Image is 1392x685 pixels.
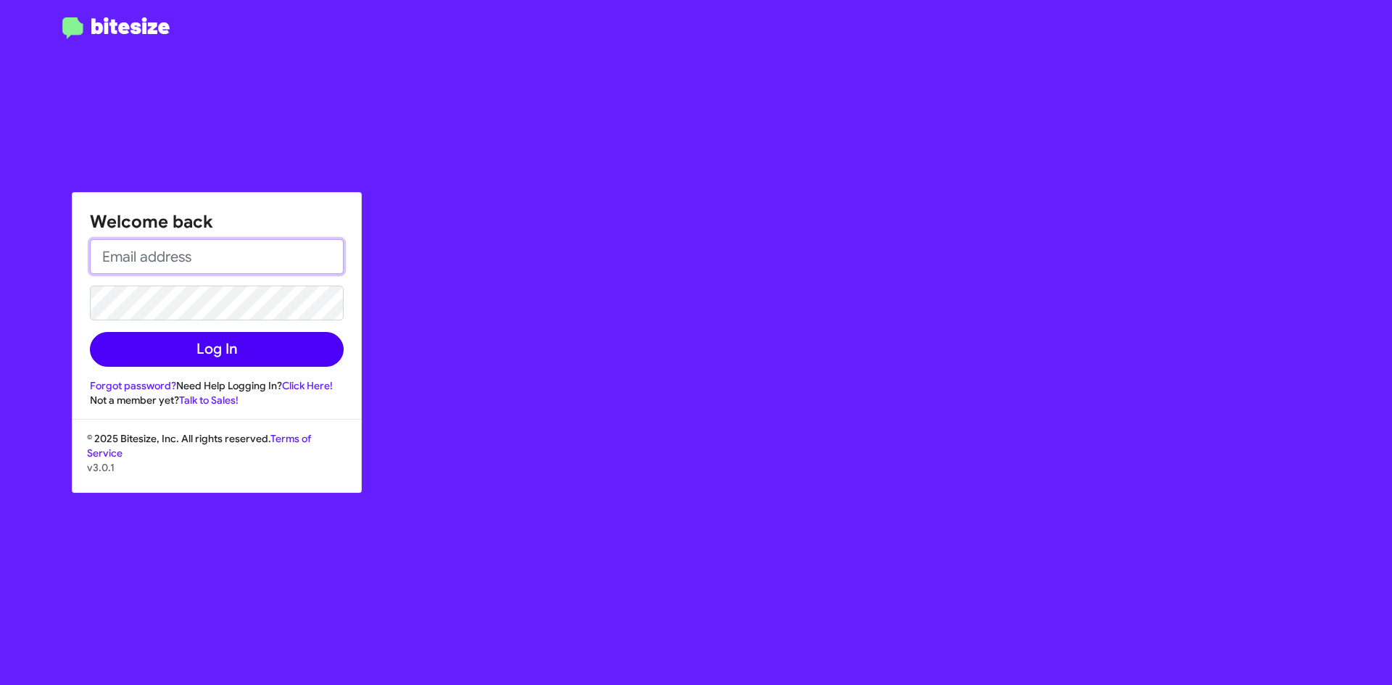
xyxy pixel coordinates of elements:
h1: Welcome back [90,210,344,233]
input: Email address [90,239,344,274]
div: Not a member yet? [90,393,344,407]
div: Need Help Logging In? [90,378,344,393]
a: Talk to Sales! [179,394,239,407]
a: Forgot password? [90,379,176,392]
div: © 2025 Bitesize, Inc. All rights reserved. [72,431,361,492]
a: Click Here! [282,379,333,392]
p: v3.0.1 [87,460,347,475]
button: Log In [90,332,344,367]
